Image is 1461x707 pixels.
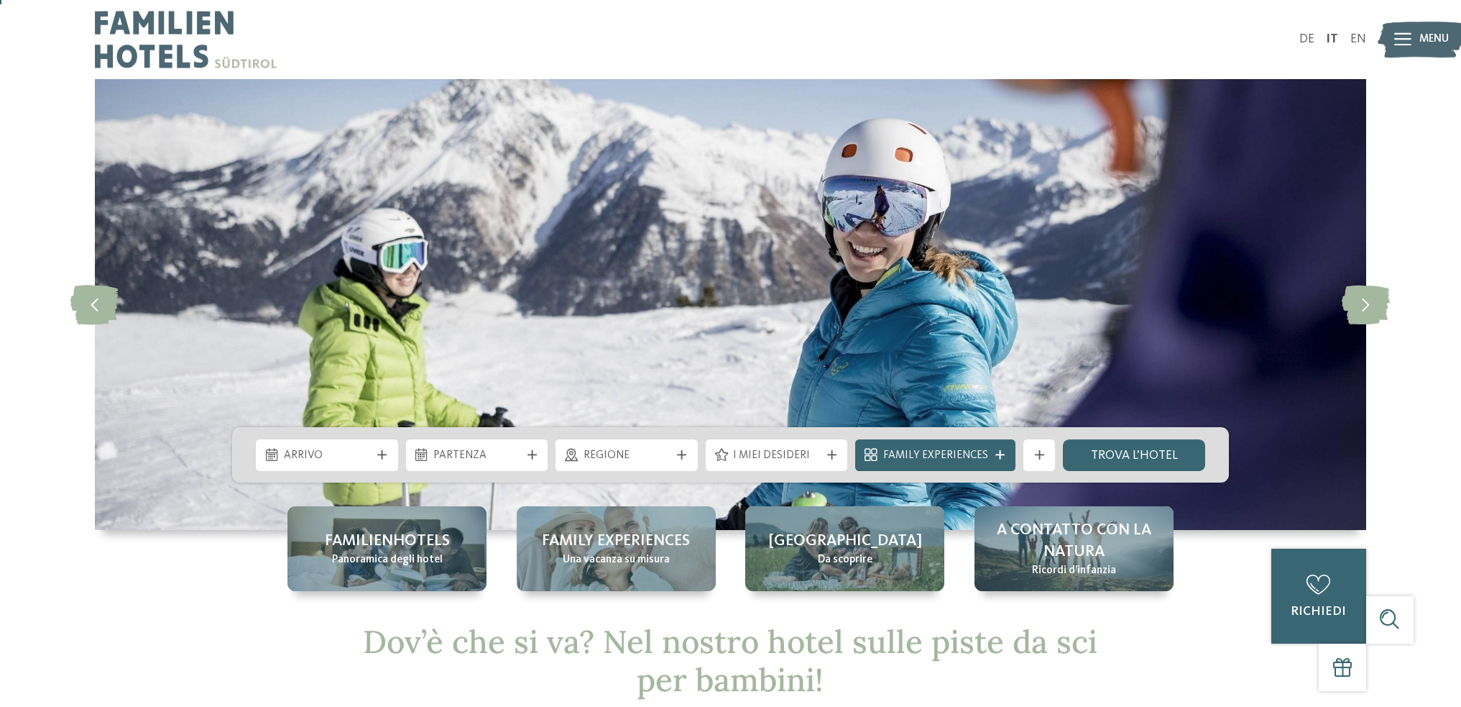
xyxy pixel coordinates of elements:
[542,530,690,552] span: Family experiences
[818,552,872,568] span: Da scoprire
[95,79,1366,530] img: Hotel sulle piste da sci per bambini: divertimento senza confini
[1063,439,1205,471] a: trova l’hotel
[433,448,520,464] span: Partenza
[517,506,716,591] a: Hotel sulle piste da sci per bambini: divertimento senza confini Family experiences Una vacanza s...
[325,530,450,552] span: Familienhotels
[284,448,371,464] span: Arrivo
[332,552,443,568] span: Panoramica degli hotel
[768,530,922,552] span: [GEOGRAPHIC_DATA]
[745,506,944,591] a: Hotel sulle piste da sci per bambini: divertimento senza confini [GEOGRAPHIC_DATA] Da scoprire
[584,448,670,464] span: Regione
[1271,549,1366,644] a: richiedi
[1326,33,1338,45] a: IT
[287,506,487,591] a: Hotel sulle piste da sci per bambini: divertimento senza confini Familienhotels Panoramica degli ...
[974,506,1174,591] a: Hotel sulle piste da sci per bambini: divertimento senza confini A contatto con la natura Ricordi...
[1350,33,1366,45] a: EN
[883,448,988,464] span: Family Experiences
[563,552,670,568] span: Una vacanza su misura
[733,448,820,464] span: I miei desideri
[1419,32,1449,47] span: Menu
[990,519,1158,564] span: A contatto con la natura
[1299,33,1314,45] a: DE
[1032,563,1116,579] span: Ricordi d’infanzia
[363,621,1097,700] span: Dov’è che si va? Nel nostro hotel sulle piste da sci per bambini!
[1291,606,1346,618] span: richiedi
